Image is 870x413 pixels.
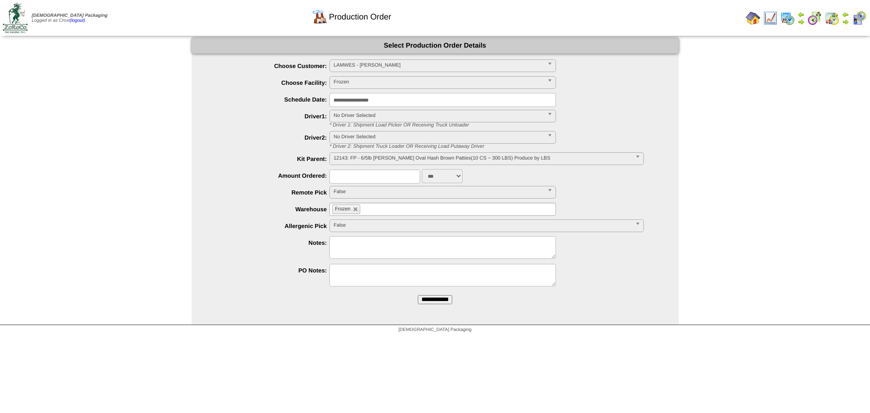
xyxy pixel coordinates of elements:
img: calendarinout.gif [825,11,839,25]
img: calendarblend.gif [807,11,822,25]
label: Choose Customer: [210,63,330,69]
span: 12143: FP - 6/5lb [PERSON_NAME] Oval Hash Brown Patties(10 CS ~ 300 LBS) Produce by LBS [333,153,631,164]
label: Driver2: [210,134,330,141]
span: [DEMOGRAPHIC_DATA] Packaging [32,13,107,18]
img: arrowright.gif [797,18,805,25]
img: arrowleft.gif [797,11,805,18]
span: Frozen [335,206,350,212]
label: Warehouse [210,206,330,213]
label: Kit Parent: [210,155,330,162]
div: Select Production Order Details [192,38,679,53]
img: arrowleft.gif [842,11,849,18]
span: False [333,186,544,197]
img: arrowright.gif [842,18,849,25]
span: Logged in as Crost [32,13,107,23]
label: Amount Ordered: [210,172,330,179]
span: No Driver Selected [333,131,544,142]
img: calendarcustomer.gif [852,11,866,25]
img: calendarprod.gif [780,11,795,25]
img: home.gif [746,11,760,25]
label: Schedule Date: [210,96,330,103]
label: Notes: [210,239,330,246]
span: [DEMOGRAPHIC_DATA] Packaging [398,327,471,332]
label: Allergenic Pick [210,223,330,229]
div: * Driver 2: Shipment Truck Loader OR Receiving Load Putaway Driver [323,144,679,149]
label: Driver1: [210,113,330,120]
span: False [333,220,631,231]
img: line_graph.gif [763,11,778,25]
div: * Driver 1: Shipment Load Picker OR Receiving Truck Unloader [323,122,679,128]
label: Choose Facility: [210,79,330,86]
label: Remote Pick [210,189,330,196]
span: Frozen [333,77,544,87]
img: zoroco-logo-small.webp [3,3,28,33]
span: LAMWES - [PERSON_NAME] [333,60,544,71]
label: PO Notes: [210,267,330,274]
a: (logout) [70,18,85,23]
span: No Driver Selected [333,110,544,121]
span: Production Order [329,12,391,22]
img: factory.gif [313,10,327,24]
